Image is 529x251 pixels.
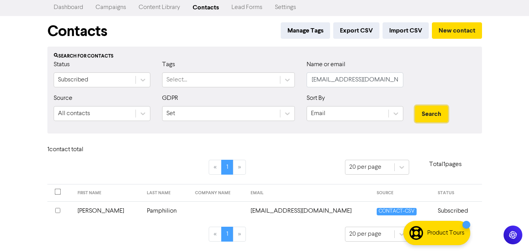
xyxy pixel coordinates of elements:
[47,146,110,153] h6: 1 contact total
[307,60,345,69] label: Name or email
[190,184,246,202] th: COMPANY NAME
[162,94,178,103] label: GDPR
[377,208,417,215] span: CONTACT-CSV
[349,229,381,239] div: 20 per page
[142,184,191,202] th: LAST NAME
[333,22,379,39] button: Export CSV
[415,106,448,122] button: Search
[142,201,191,220] td: Pamphilion
[383,22,429,39] button: Import CSV
[221,160,233,175] a: Page 1 is your current page
[166,109,175,118] div: Set
[433,184,482,202] th: STATUS
[490,213,529,251] iframe: Chat Widget
[372,184,433,202] th: SOURCE
[433,201,482,220] td: Subscribed
[58,109,90,118] div: All contacts
[54,60,70,69] label: Status
[432,22,482,39] button: New contact
[162,60,175,69] label: Tags
[246,184,372,202] th: EMAIL
[58,75,88,85] div: Subscribed
[73,201,142,220] td: [PERSON_NAME]
[54,53,476,60] div: Search for contacts
[246,201,372,220] td: sarahleigh22@hotmail.co.uk
[281,22,330,39] button: Manage Tags
[54,94,72,103] label: Source
[349,163,381,172] div: 20 per page
[47,22,107,40] h1: Contacts
[221,227,233,242] a: Page 1 is your current page
[311,109,325,118] div: Email
[166,75,187,85] div: Select...
[307,94,325,103] label: Sort By
[409,160,482,169] p: Total 1 pages
[73,184,142,202] th: FIRST NAME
